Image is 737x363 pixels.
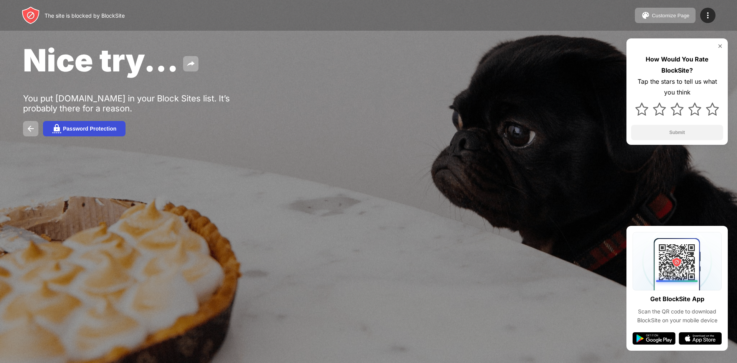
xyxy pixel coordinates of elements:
[641,11,650,20] img: pallet.svg
[633,332,676,345] img: google-play.svg
[688,103,701,116] img: star.svg
[635,8,696,23] button: Customize Page
[26,124,35,133] img: back.svg
[635,103,648,116] img: star.svg
[631,125,723,140] button: Submit
[45,12,125,19] div: The site is blocked by BlockSite
[631,76,723,98] div: Tap the stars to tell us what you think
[21,6,40,25] img: header-logo.svg
[633,232,722,290] img: qrcode.svg
[63,126,116,132] div: Password Protection
[671,103,684,116] img: star.svg
[650,293,704,305] div: Get BlockSite App
[703,11,712,20] img: menu-icon.svg
[52,124,61,133] img: password.svg
[653,103,666,116] img: star.svg
[652,13,689,18] div: Customize Page
[633,307,722,325] div: Scan the QR code to download BlockSite on your mobile device
[706,103,719,116] img: star.svg
[43,121,126,136] button: Password Protection
[23,41,178,79] span: Nice try...
[186,59,195,68] img: share.svg
[631,54,723,76] div: How Would You Rate BlockSite?
[23,93,260,113] div: You put [DOMAIN_NAME] in your Block Sites list. It’s probably there for a reason.
[679,332,722,345] img: app-store.svg
[717,43,723,49] img: rate-us-close.svg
